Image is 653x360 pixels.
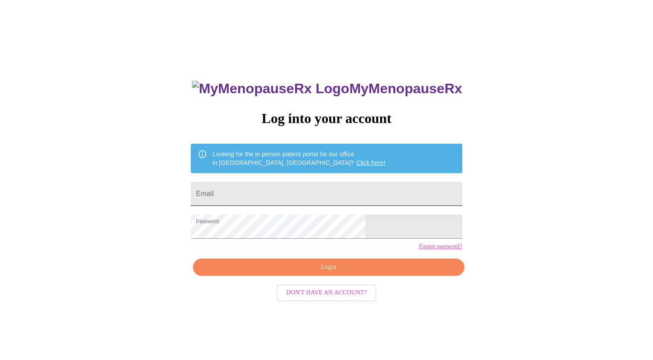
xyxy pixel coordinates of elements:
[212,146,385,171] div: Looking for the in person patient portal for our office in [GEOGRAPHIC_DATA], [GEOGRAPHIC_DATA]?
[286,287,367,298] span: Don't have an account?
[192,81,349,97] img: MyMenopauseRx Logo
[419,243,462,250] a: Forgot password?
[193,259,464,276] button: Login
[191,111,462,126] h3: Log into your account
[274,288,379,296] a: Don't have an account?
[356,159,385,166] a: Click here!
[277,284,376,301] button: Don't have an account?
[192,81,462,97] h3: MyMenopauseRx
[203,262,454,273] span: Login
